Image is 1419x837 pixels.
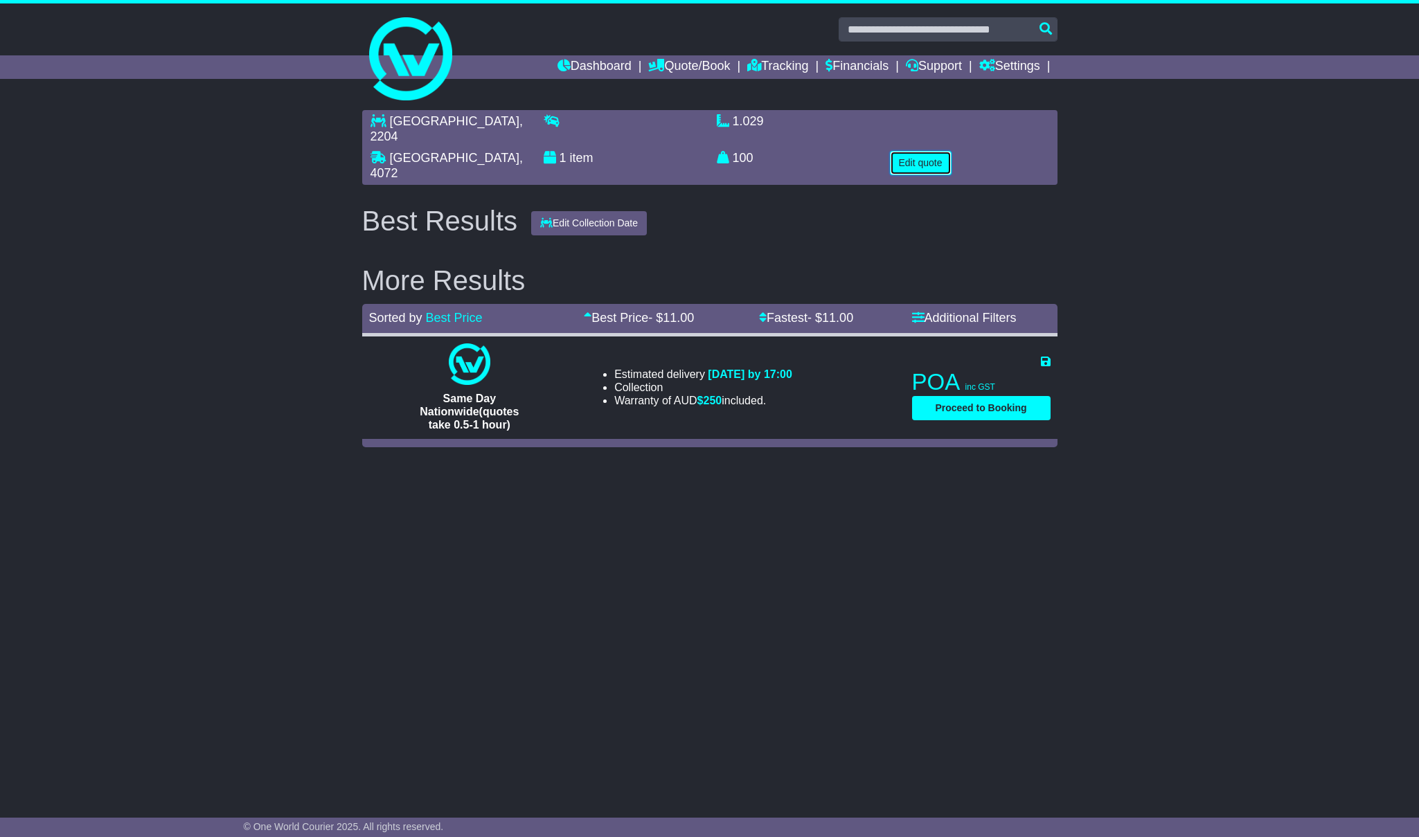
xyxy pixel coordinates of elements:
li: Estimated delivery [614,368,792,381]
a: Tracking [747,55,808,79]
li: Warranty of AUD included. [614,394,792,407]
a: Fastest- $11.00 [759,311,853,325]
span: 11.00 [822,311,853,325]
span: $ [697,395,722,406]
a: Additional Filters [912,311,1017,325]
span: [GEOGRAPHIC_DATA] [390,114,519,128]
a: Settings [979,55,1040,79]
span: 11.00 [663,311,694,325]
img: One World Courier: Same Day Nationwide(quotes take 0.5-1 hour) [449,343,490,385]
span: [GEOGRAPHIC_DATA] [390,151,519,165]
span: 1.029 [733,114,764,128]
a: Financials [825,55,889,79]
h2: More Results [362,265,1057,296]
button: Proceed to Booking [912,396,1051,420]
div: Best Results [355,206,525,236]
a: Best Price [426,311,483,325]
a: Quote/Book [648,55,730,79]
span: , 2204 [371,114,523,143]
a: Dashboard [557,55,632,79]
a: Support [906,55,962,79]
span: Same Day Nationwide(quotes take 0.5-1 hour) [420,393,519,431]
span: - $ [807,311,853,325]
span: 1 [560,151,566,165]
span: 250 [704,395,722,406]
button: Edit Collection Date [531,211,647,235]
p: POA [912,368,1051,396]
span: - $ [648,311,694,325]
span: 100 [733,151,753,165]
span: , 4072 [371,151,523,180]
li: Collection [614,381,792,394]
button: Edit quote [890,151,952,175]
span: [DATE] by 17:00 [708,368,792,380]
span: © One World Courier 2025. All rights reserved. [244,821,444,832]
span: item [570,151,594,165]
span: Sorted by [369,311,422,325]
a: Best Price- $11.00 [584,311,694,325]
span: inc GST [965,382,995,392]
